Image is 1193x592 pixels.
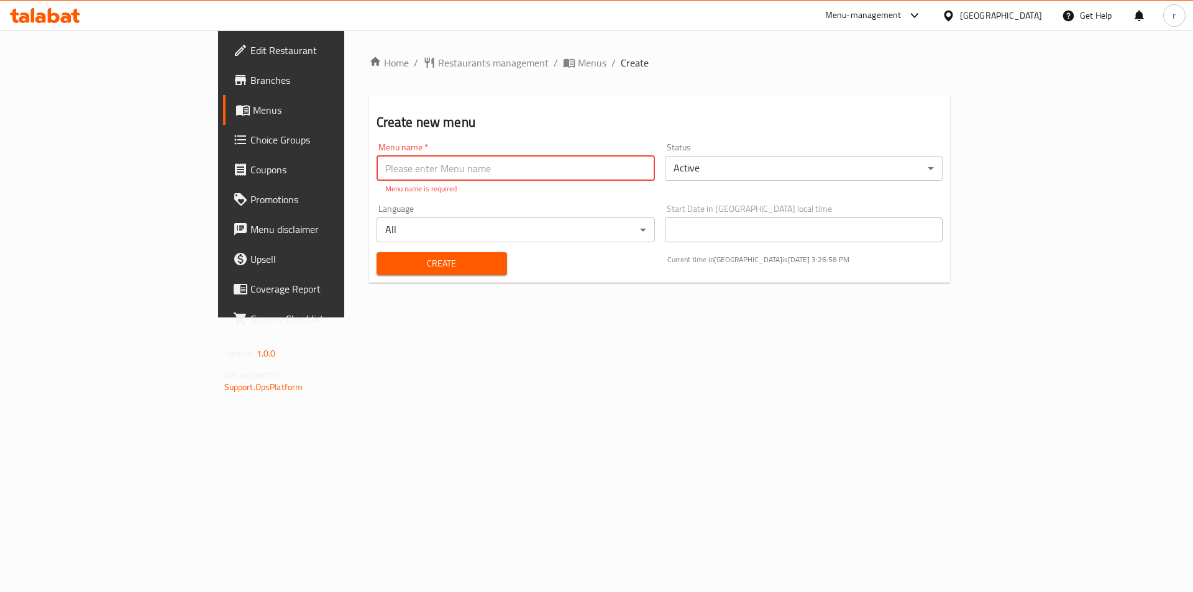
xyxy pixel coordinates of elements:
span: Get support on: [224,367,281,383]
span: Create [386,256,497,271]
li: / [554,55,558,70]
span: Version: [224,345,255,362]
span: Promotions [250,192,408,207]
li: / [611,55,616,70]
span: Create [621,55,649,70]
a: Coverage Report [223,274,418,304]
span: r [1172,9,1176,22]
div: Active [665,156,943,181]
div: [GEOGRAPHIC_DATA] [960,9,1042,22]
a: Coupons [223,155,418,184]
p: Menu name is required [385,183,646,194]
button: Create [377,252,507,275]
span: Choice Groups [250,132,408,147]
a: Choice Groups [223,125,418,155]
a: Upsell [223,244,418,274]
a: Promotions [223,184,418,214]
a: Grocery Checklist [223,304,418,334]
a: Menus [223,95,418,125]
a: Menu disclaimer [223,214,418,244]
div: Menu-management [825,8,902,23]
span: 1.0.0 [257,345,276,362]
span: Edit Restaurant [250,43,408,58]
span: Menus [578,55,606,70]
span: Menus [253,102,408,117]
span: Upsell [250,252,408,266]
p: Current time in [GEOGRAPHIC_DATA] is [DATE] 3:26:58 PM [667,254,943,265]
div: All [377,217,655,242]
nav: breadcrumb [369,55,951,70]
span: Branches [250,73,408,88]
a: Menus [563,55,606,70]
a: Branches [223,65,418,95]
input: Please enter Menu name [377,156,655,181]
a: Edit Restaurant [223,35,418,65]
span: Restaurants management [438,55,549,70]
a: Restaurants management [423,55,549,70]
span: Menu disclaimer [250,222,408,237]
h2: Create new menu [377,113,943,132]
span: Coupons [250,162,408,177]
span: Coverage Report [250,281,408,296]
span: Grocery Checklist [250,311,408,326]
a: Support.OpsPlatform [224,379,303,395]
